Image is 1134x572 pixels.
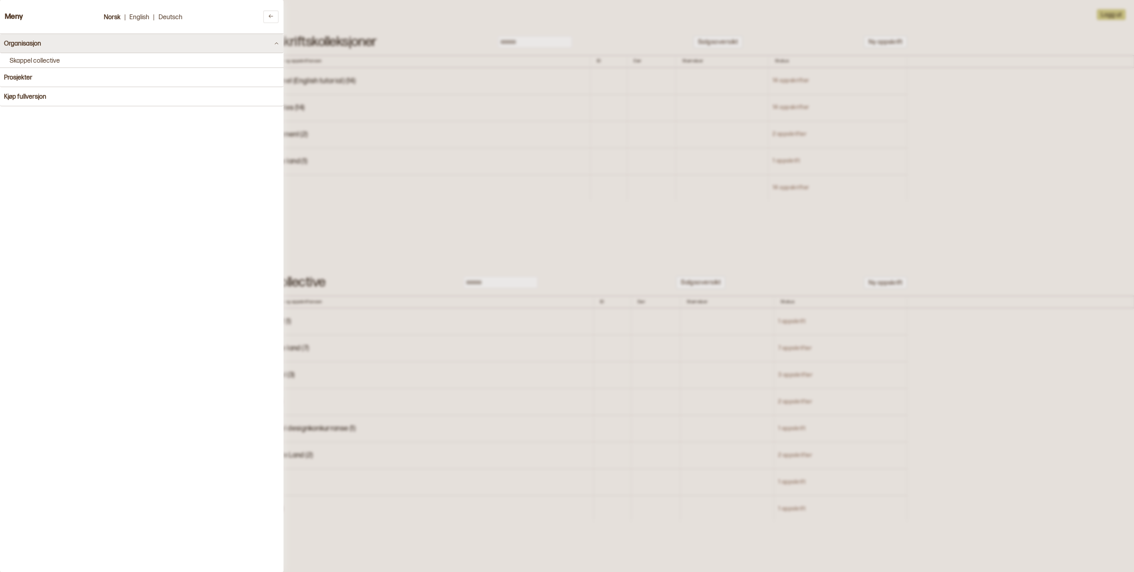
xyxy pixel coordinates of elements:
div: | | [100,12,186,22]
button: Deutsch [155,12,186,22]
button: English [125,12,153,22]
h4: Prosjekter [4,74,32,81]
h3: Meny [5,13,23,21]
h4: Organisasjon [4,40,41,48]
h4: Kjøp fullversjon [4,93,46,101]
button: Norsk [100,12,125,22]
